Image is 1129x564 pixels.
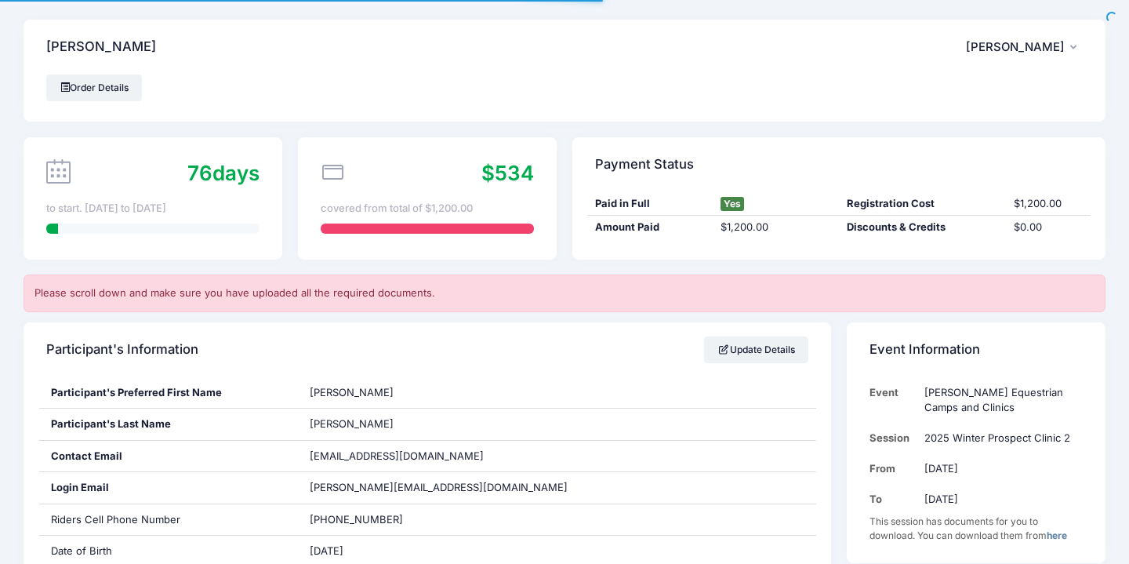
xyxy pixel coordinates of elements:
[869,453,917,484] td: From
[869,423,917,453] td: Session
[481,161,534,185] span: $534
[869,327,980,372] h4: Event Information
[321,201,534,217] div: covered from total of $1,200.00
[310,417,394,430] span: [PERSON_NAME]
[46,327,198,372] h4: Participant's Information
[966,40,1065,54] span: [PERSON_NAME]
[24,275,1105,312] div: Please scroll down and make sure you have uploaded all the required documents.
[917,377,1083,424] td: [PERSON_NAME] Equestrian Camps and Clinics
[187,158,260,188] div: days
[39,441,298,472] div: Contact Email
[704,337,808,363] a: Update Details
[39,377,298,409] div: Participant's Preferred First Name
[595,142,694,187] h4: Payment Status
[310,449,484,462] span: [EMAIL_ADDRESS][DOMAIN_NAME]
[839,220,1007,235] div: Discounts & Credits
[310,513,403,526] span: [PHONE_NUMBER]
[39,504,298,536] div: Riders Cell Phone Number
[1047,529,1067,541] a: here
[46,75,142,101] a: Order Details
[966,29,1083,65] button: [PERSON_NAME]
[46,25,156,70] h4: [PERSON_NAME]
[721,197,744,211] span: Yes
[39,472,298,504] div: Login Email
[869,377,917,424] td: Event
[917,484,1083,515] td: [DATE]
[1007,196,1091,212] div: $1,200.00
[587,196,713,212] div: Paid in Full
[839,196,1007,212] div: Registration Cost
[46,201,260,217] div: to start. [DATE] to [DATE]
[713,220,839,235] div: $1,200.00
[917,423,1083,453] td: 2025 Winter Prospect Clinic 2
[917,453,1083,484] td: [DATE]
[869,515,1083,543] div: This session has documents for you to download. You can download them from
[39,409,298,440] div: Participant's Last Name
[587,220,713,235] div: Amount Paid
[187,161,212,185] span: 76
[310,386,394,398] span: [PERSON_NAME]
[310,544,343,557] span: [DATE]
[1007,220,1091,235] div: $0.00
[310,480,568,496] span: [PERSON_NAME][EMAIL_ADDRESS][DOMAIN_NAME]
[869,484,917,515] td: To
